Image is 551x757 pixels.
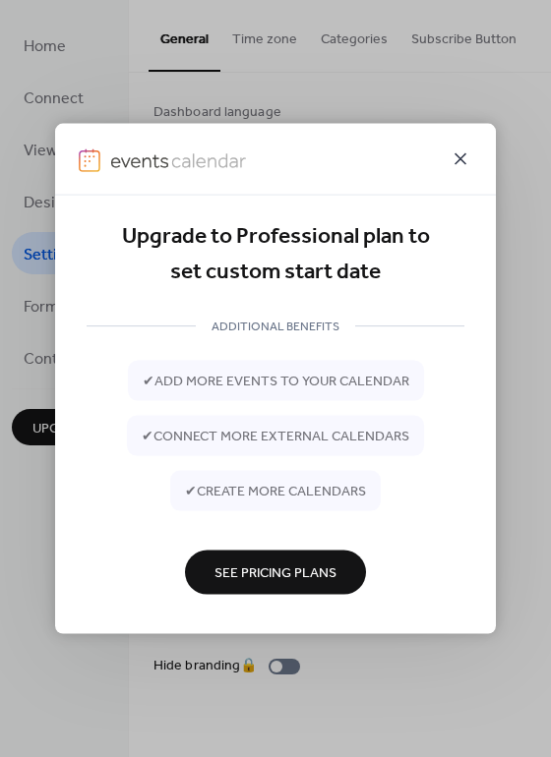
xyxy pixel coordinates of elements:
img: logo-type [110,148,246,172]
span: ✔ create more calendars [185,482,366,502]
span: ✔ add more events to your calendar [143,372,409,392]
span: See Pricing Plans [214,563,337,584]
button: See Pricing Plans [185,550,366,594]
div: Upgrade to Professional plan to set custom start date [87,219,464,291]
img: logo-icon [79,148,100,172]
span: ✔ connect more external calendars [142,427,409,447]
span: ADDITIONAL BENEFITS [196,317,355,337]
